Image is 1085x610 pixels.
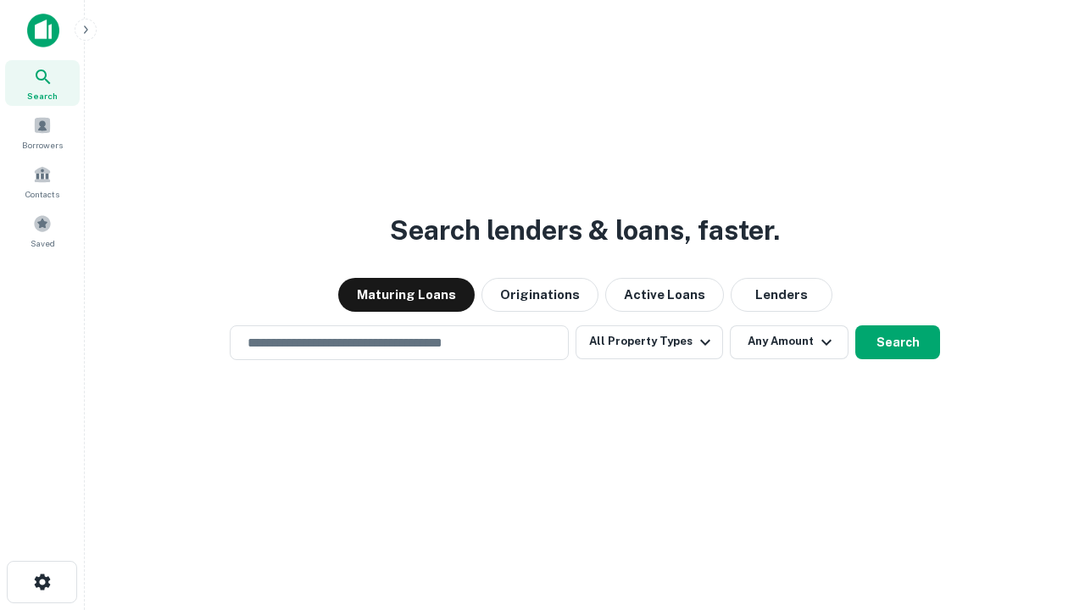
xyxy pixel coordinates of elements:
[731,278,832,312] button: Lenders
[855,325,940,359] button: Search
[338,278,475,312] button: Maturing Loans
[1000,420,1085,502] iframe: Chat Widget
[576,325,723,359] button: All Property Types
[27,89,58,103] span: Search
[22,138,63,152] span: Borrowers
[605,278,724,312] button: Active Loans
[5,109,80,155] a: Borrowers
[390,210,780,251] h3: Search lenders & loans, faster.
[481,278,598,312] button: Originations
[5,208,80,253] a: Saved
[5,158,80,204] a: Contacts
[25,187,59,201] span: Contacts
[27,14,59,47] img: capitalize-icon.png
[730,325,849,359] button: Any Amount
[5,60,80,106] a: Search
[31,236,55,250] span: Saved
